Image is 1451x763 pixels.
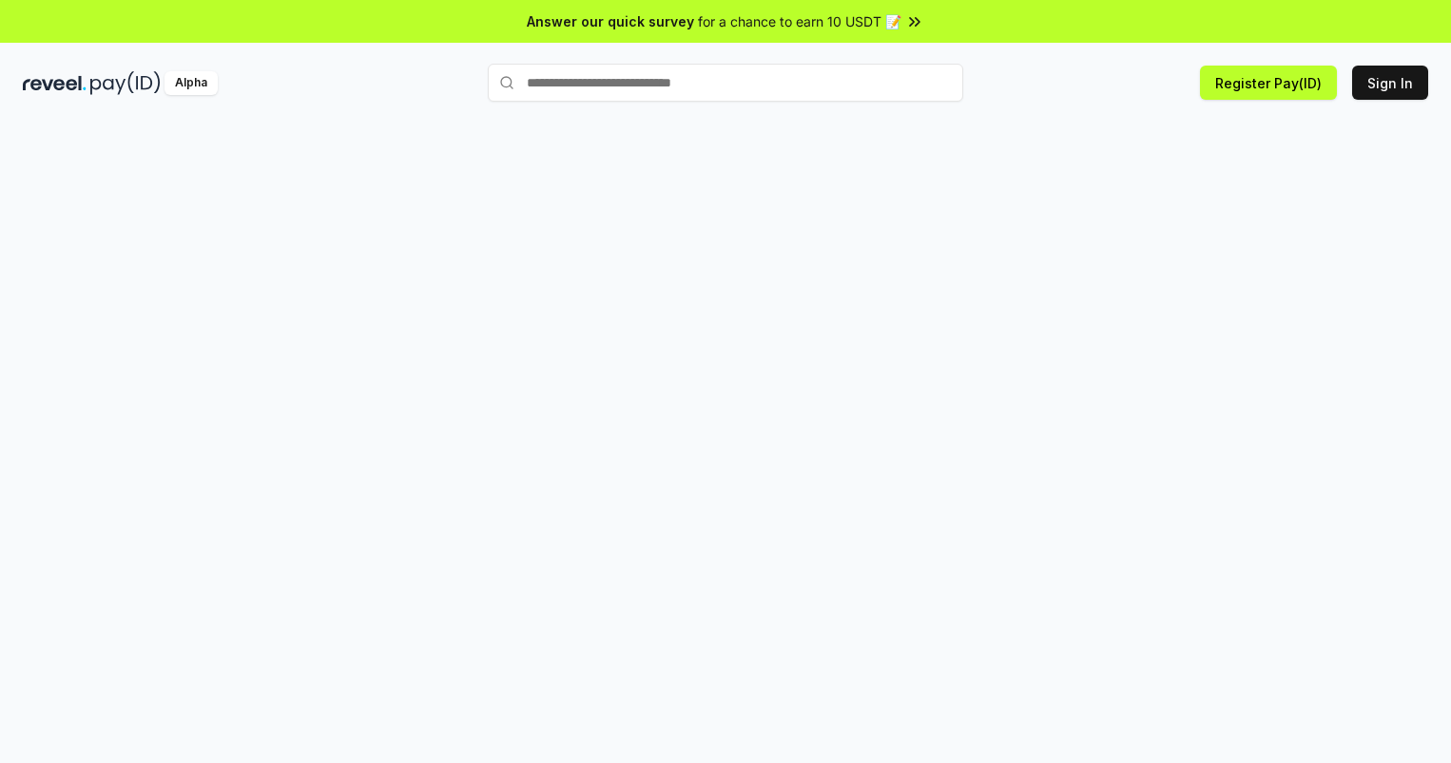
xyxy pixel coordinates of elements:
[1352,66,1428,100] button: Sign In
[527,11,694,31] span: Answer our quick survey
[698,11,901,31] span: for a chance to earn 10 USDT 📝
[1200,66,1337,100] button: Register Pay(ID)
[164,71,218,95] div: Alpha
[23,71,87,95] img: reveel_dark
[90,71,161,95] img: pay_id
